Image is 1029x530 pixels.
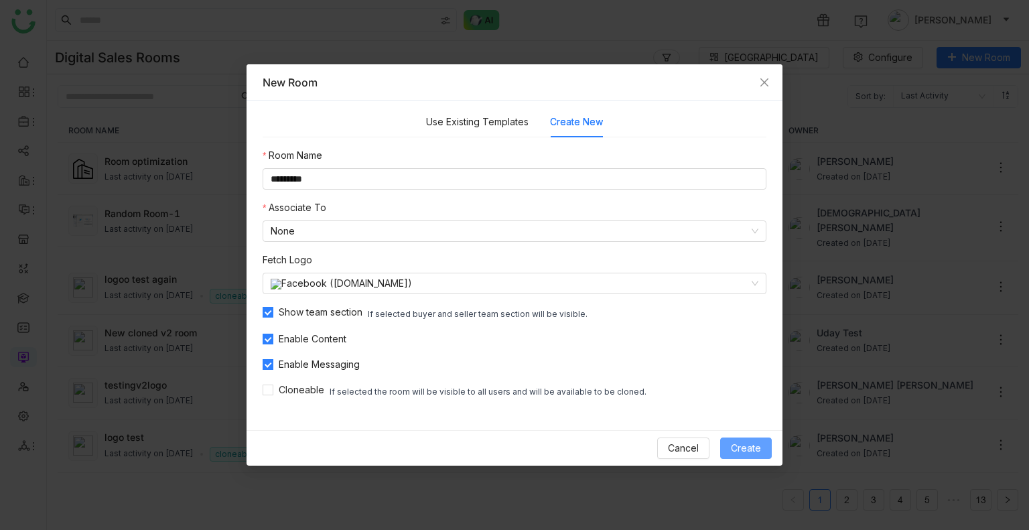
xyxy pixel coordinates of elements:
[273,332,352,346] span: Enable Content
[263,148,322,163] label: Room Name
[263,253,312,267] label: Fetch Logo
[668,441,699,456] span: Cancel
[426,115,529,129] button: Use Existing Templates
[273,357,365,372] span: Enable Messaging
[271,279,281,289] img: facebook.com
[746,64,782,101] button: Close
[550,115,603,129] button: Create New
[271,273,758,293] nz-select-item: Facebook (facebook.com)
[271,221,758,241] nz-select-item: None
[263,200,326,215] label: Associate To
[273,305,368,320] span: Show team section
[731,441,761,456] span: Create
[273,383,330,397] span: Cloneable
[368,308,588,321] div: If selected buyer and seller team section will be visible.
[720,438,772,459] button: Create
[330,386,646,399] div: If selected the room will be visible to all users and will be available to be cloned.
[657,438,709,459] button: Cancel
[263,75,766,90] div: New Room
